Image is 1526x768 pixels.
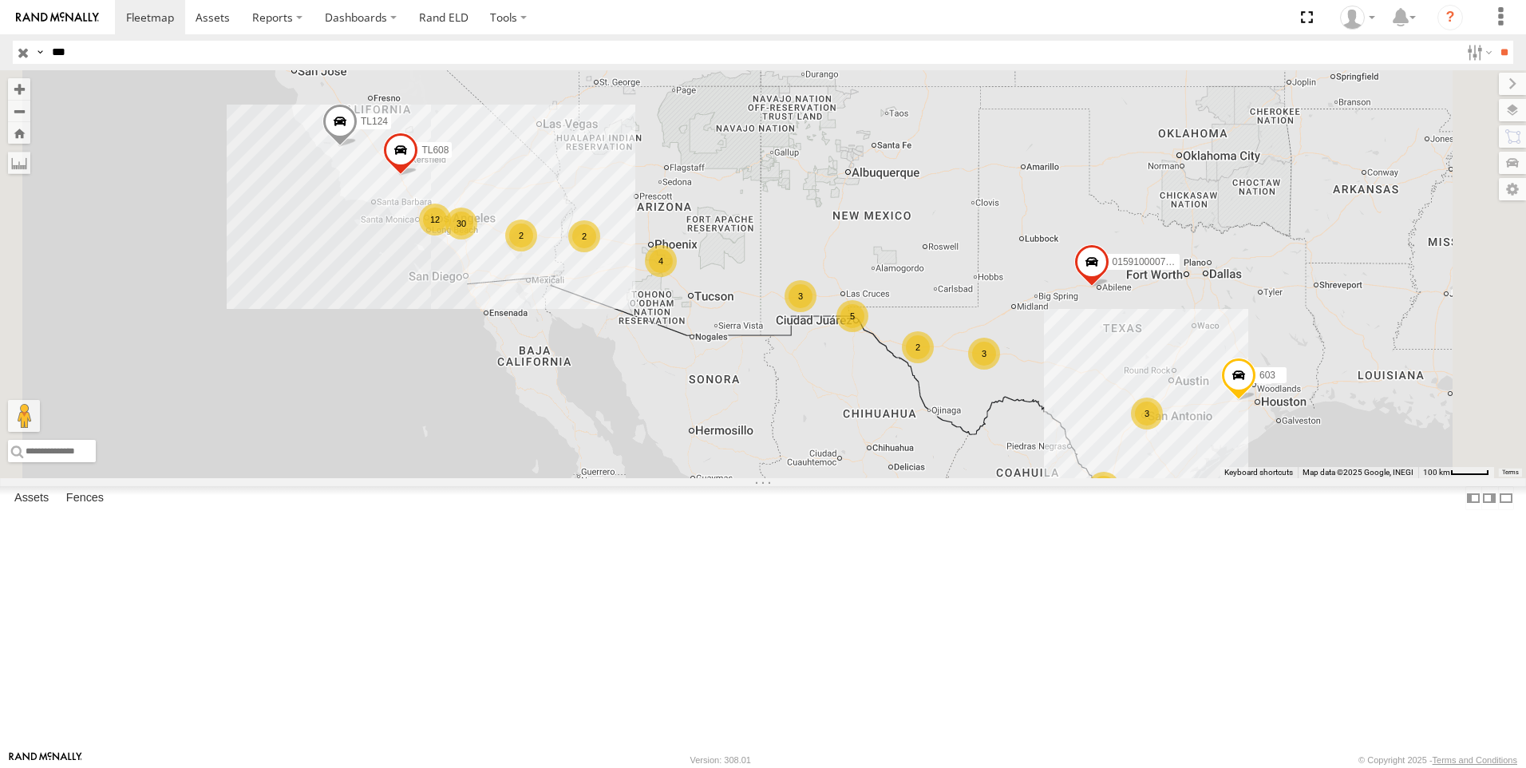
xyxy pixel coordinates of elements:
label: Measure [8,152,30,174]
span: TL608 [421,144,449,156]
img: rand-logo.svg [16,12,99,23]
button: Zoom Home [8,122,30,144]
span: 100 km [1423,468,1450,477]
div: 3 [1131,398,1163,430]
i: ? [1437,5,1463,30]
div: 12 [419,204,451,236]
div: 30 [445,208,477,240]
div: Version: 308.01 [690,755,751,765]
div: 4 [645,245,677,277]
label: Dock Summary Table to the Right [1481,486,1497,509]
button: Map Scale: 100 km per 45 pixels [1418,467,1494,478]
label: Assets [6,487,57,509]
a: Terms and Conditions [1433,755,1517,765]
div: Norma Casillas [1334,6,1381,30]
label: Fences [58,487,112,509]
button: Drag Pegman onto the map to open Street View [8,400,40,432]
a: Terms (opens in new tab) [1502,469,1519,476]
div: 2 [568,220,600,252]
a: Visit our Website [9,752,82,768]
label: Search Filter Options [1461,41,1495,64]
span: 015910000779481 [1113,255,1192,267]
div: 5 [836,300,868,332]
div: 2 [902,331,934,363]
span: TL124 [361,115,388,126]
button: Zoom in [8,78,30,100]
button: Keyboard shortcuts [1224,467,1293,478]
label: Hide Summary Table [1498,486,1514,509]
div: 3 [785,280,816,312]
label: Dock Summary Table to the Left [1465,486,1481,509]
label: Map Settings [1499,178,1526,200]
span: 603 [1259,370,1275,381]
div: 9 [1088,472,1120,504]
div: 3 [968,338,1000,370]
span: Map data ©2025 Google, INEGI [1303,468,1413,477]
button: Zoom out [8,100,30,122]
label: Search Query [34,41,46,64]
div: © Copyright 2025 - [1358,755,1517,765]
div: 2 [505,220,537,251]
